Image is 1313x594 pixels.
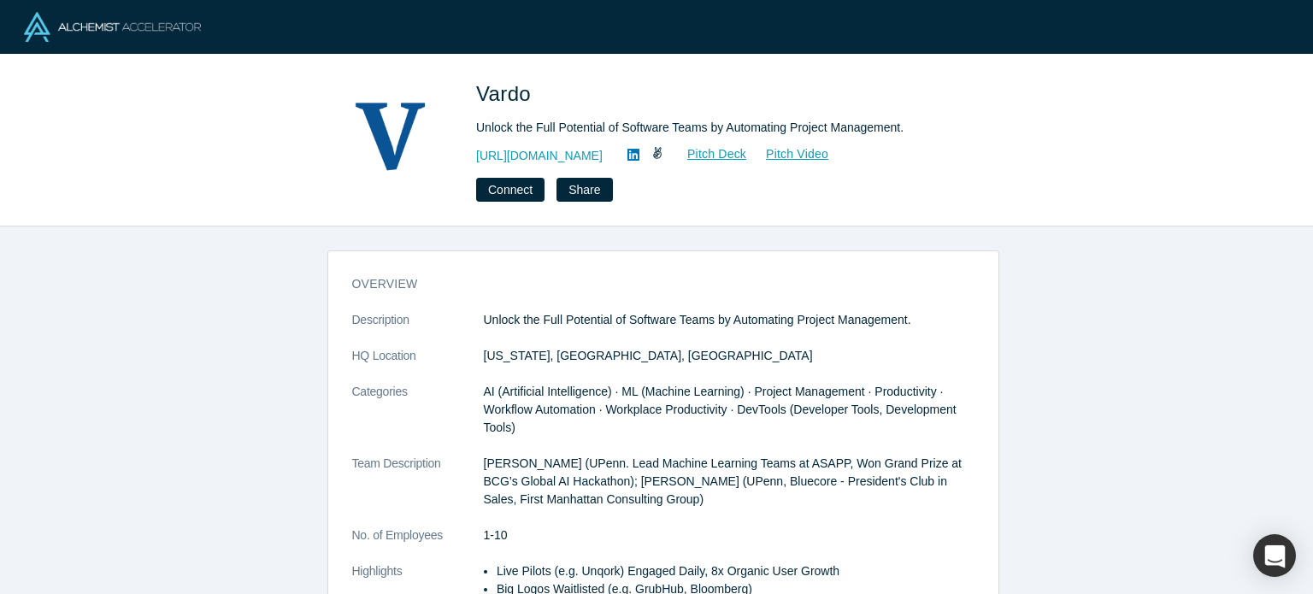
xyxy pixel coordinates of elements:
[497,562,974,580] li: Live Pilots (e.g. Unqork) Engaged Daily, 8x Organic User Growth
[24,12,201,42] img: Alchemist Logo
[476,147,603,165] a: [URL][DOMAIN_NAME]
[747,144,829,164] a: Pitch Video
[352,347,484,383] dt: HQ Location
[484,311,974,329] p: Unlock the Full Potential of Software Teams by Automating Project Management.
[352,455,484,526] dt: Team Description
[484,526,974,544] dd: 1-10
[668,144,747,164] a: Pitch Deck
[476,82,537,105] span: Vardo
[476,119,955,137] div: Unlock the Full Potential of Software Teams by Automating Project Management.
[352,311,484,347] dt: Description
[333,79,452,198] img: Vardo's Logo
[556,178,612,202] button: Share
[352,275,951,293] h3: overview
[352,383,484,455] dt: Categories
[484,347,974,365] dd: [US_STATE], [GEOGRAPHIC_DATA], [GEOGRAPHIC_DATA]
[352,526,484,562] dt: No. of Employees
[476,178,545,202] button: Connect
[484,385,957,434] span: AI (Artificial Intelligence) · ML (Machine Learning) · Project Management · Productivity · Workfl...
[484,455,974,509] p: [PERSON_NAME] (UPenn. Lead Machine Learning Teams at ASAPP, Won Grand Prize at BCG’s Global AI Ha...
